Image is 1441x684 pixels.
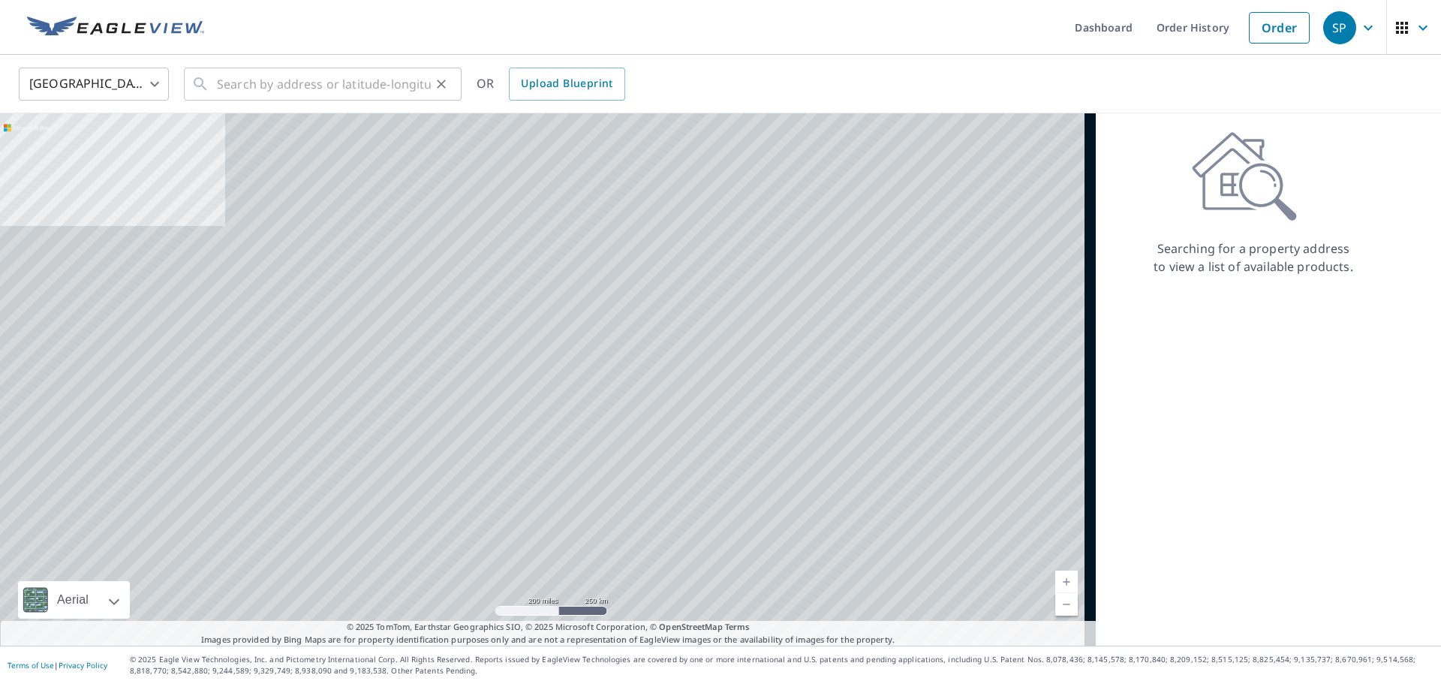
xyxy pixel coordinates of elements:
img: EV Logo [27,17,204,39]
span: © 2025 TomTom, Earthstar Geographics SIO, © 2025 Microsoft Corporation, © [347,621,750,634]
input: Search by address or latitude-longitude [217,63,431,105]
a: Privacy Policy [59,660,107,670]
span: Upload Blueprint [521,74,612,93]
a: Terms of Use [8,660,54,670]
a: OpenStreetMap [659,621,722,632]
a: Upload Blueprint [509,68,624,101]
a: Order [1249,12,1310,44]
a: Current Level 5, Zoom In [1055,571,1078,593]
div: OR [477,68,625,101]
p: Searching for a property address to view a list of available products. [1153,240,1354,276]
div: SP [1323,11,1356,44]
a: Terms [725,621,750,632]
p: © 2025 Eagle View Technologies, Inc. and Pictometry International Corp. All Rights Reserved. Repo... [130,654,1433,676]
a: Current Level 5, Zoom Out [1055,593,1078,616]
button: Clear [431,74,452,95]
p: | [8,661,107,670]
div: [GEOGRAPHIC_DATA] [19,63,169,105]
div: Aerial [53,581,93,619]
div: Aerial [18,581,130,619]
